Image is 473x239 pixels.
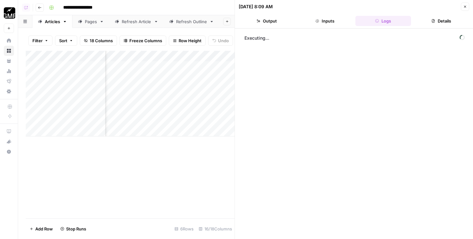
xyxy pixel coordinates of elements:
[218,37,229,44] span: Undo
[4,137,14,146] div: What's new?
[59,37,67,44] span: Sort
[196,224,235,234] div: 16/18 Columns
[355,16,411,26] button: Logs
[4,36,14,46] a: Home
[172,224,196,234] div: 6 Rows
[120,36,166,46] button: Freeze Columns
[414,16,469,26] button: Details
[4,5,14,21] button: Workspace: Growth Marketing Pro
[176,18,207,25] div: Refresh Outline
[57,224,90,234] button: Stop Runs
[297,16,353,26] button: Inputs
[4,76,14,86] a: Flightpath
[122,18,151,25] div: Refresh Article
[164,15,219,28] a: Refresh Outline
[179,37,202,44] span: Row Height
[45,18,60,25] div: Articles
[85,18,97,25] div: Pages
[26,224,57,234] button: Add Row
[239,3,273,10] div: [DATE] 8:09 AM
[4,136,14,147] button: What's new?
[4,66,14,76] a: Usage
[243,33,467,43] span: Executing...
[4,46,14,56] a: Browse
[109,15,164,28] a: Refresh Article
[66,226,86,232] span: Stop Runs
[208,36,233,46] button: Undo
[28,36,52,46] button: Filter
[72,15,109,28] a: Pages
[32,15,72,28] a: Articles
[55,36,77,46] button: Sort
[4,147,14,157] button: Help + Support
[239,16,294,26] button: Output
[129,37,162,44] span: Freeze Columns
[4,86,14,96] a: Settings
[35,226,53,232] span: Add Row
[4,7,15,19] img: Growth Marketing Pro Logo
[32,37,43,44] span: Filter
[4,56,14,66] a: Your Data
[90,37,113,44] span: 18 Columns
[169,36,206,46] button: Row Height
[4,126,14,136] a: AirOps Academy
[80,36,117,46] button: 18 Columns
